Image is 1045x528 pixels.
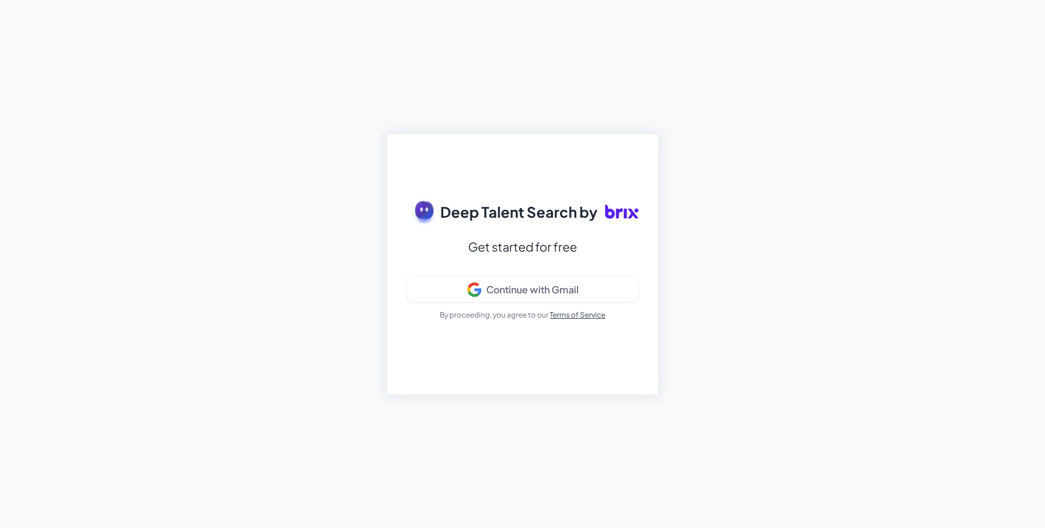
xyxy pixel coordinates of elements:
div: Continue with Gmail [486,284,579,296]
p: By proceeding, you agree to our [440,310,605,321]
button: Continue with Gmail [406,277,639,302]
a: Terms of Service [550,310,605,319]
span: Deep Talent Search by [440,201,597,223]
div: Get started for free [468,236,577,258]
